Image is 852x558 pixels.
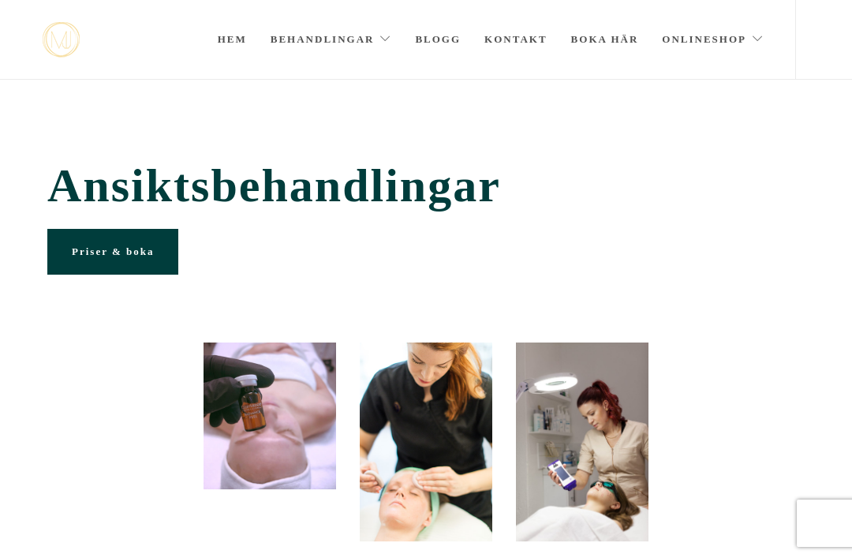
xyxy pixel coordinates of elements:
[43,22,80,58] img: mjstudio
[72,245,154,257] span: Priser & boka
[204,343,336,489] img: 20200316_113429315_iOS
[47,159,805,213] span: Ansiktsbehandlingar
[360,343,492,541] img: Portömning Stockholm
[47,229,178,275] a: Priser & boka
[516,343,648,541] img: evh_NF_2018_90598 (1)
[43,22,80,58] a: mjstudio mjstudio mjstudio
